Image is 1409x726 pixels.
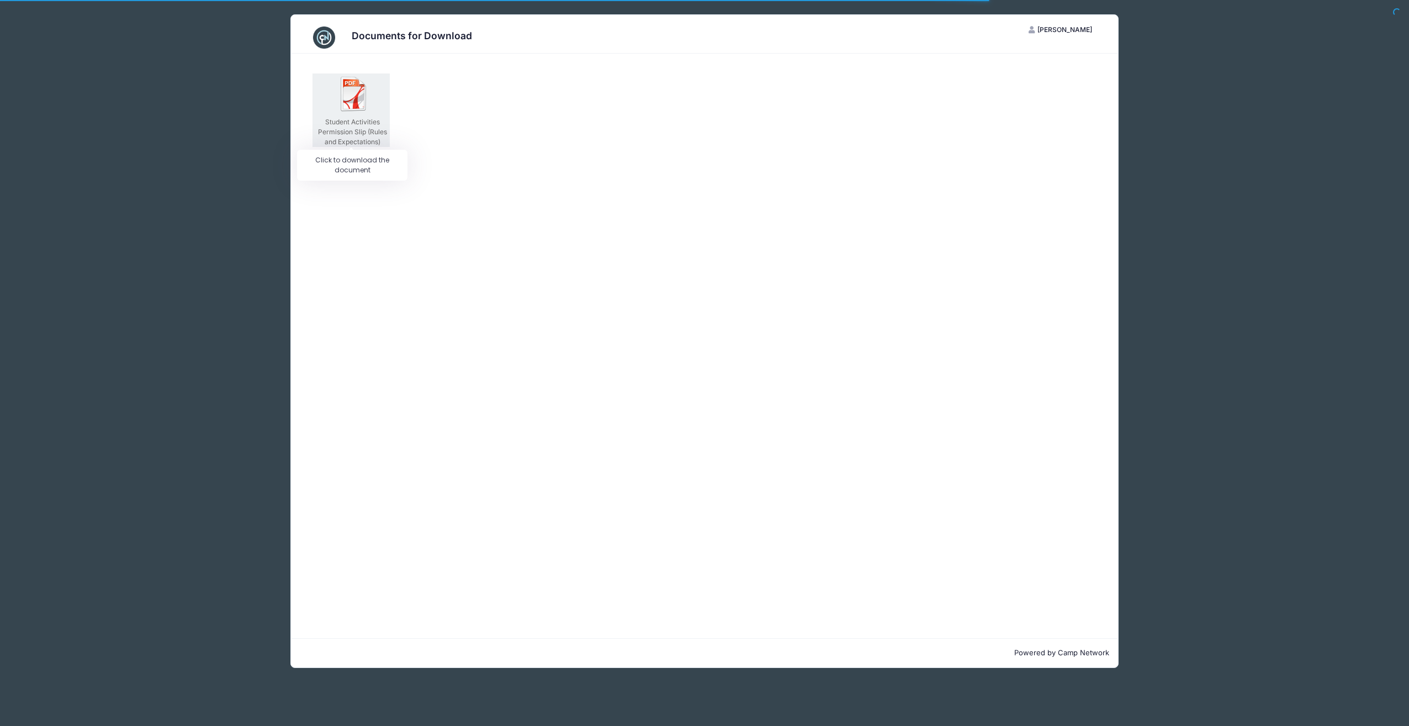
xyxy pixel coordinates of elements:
[297,150,407,181] div: Click to download the document
[352,30,472,41] h3: Documents for Download
[300,648,1109,659] p: Powered by Camp Network
[313,27,335,49] img: CampNetwork
[336,76,372,112] img: ico_pdf.png
[315,117,390,147] div: Student Activities Permission Slip (Rules and Expectations)
[1037,25,1092,34] span: [PERSON_NAME]
[1019,20,1102,39] button: [PERSON_NAME]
